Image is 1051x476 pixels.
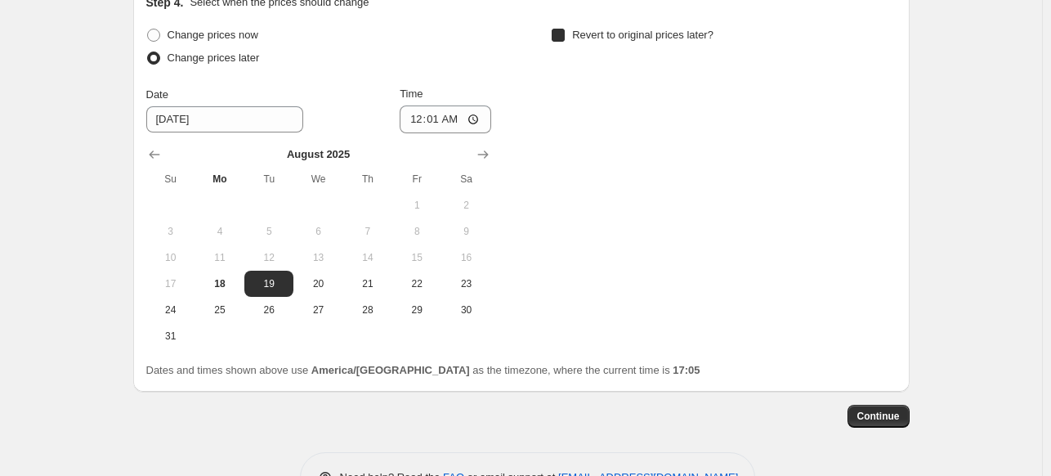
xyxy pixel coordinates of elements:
[251,251,287,264] span: 12
[343,218,392,245] button: Thursday August 7 2025
[146,271,195,297] button: Sunday August 17 2025
[202,173,238,186] span: Mo
[168,52,260,64] span: Change prices later
[195,271,244,297] button: Today Monday August 18 2025
[441,192,490,218] button: Saturday August 2 2025
[293,245,342,271] button: Wednesday August 13 2025
[448,173,484,186] span: Sa
[350,225,386,238] span: 7
[146,297,195,323] button: Sunday August 24 2025
[448,251,484,264] span: 16
[399,173,435,186] span: Fr
[153,225,189,238] span: 3
[343,271,392,297] button: Thursday August 21 2025
[472,143,494,166] button: Show next month, September 2025
[392,297,441,323] button: Friday August 29 2025
[153,173,189,186] span: Su
[392,192,441,218] button: Friday August 1 2025
[168,29,258,41] span: Change prices now
[399,199,435,212] span: 1
[343,166,392,192] th: Thursday
[146,245,195,271] button: Sunday August 10 2025
[399,251,435,264] span: 15
[400,106,491,133] input: 12:00
[251,225,287,238] span: 5
[293,218,342,245] button: Wednesday August 6 2025
[195,218,244,245] button: Monday August 4 2025
[311,364,470,376] b: America/[GEOGRAPHIC_DATA]
[343,297,392,323] button: Thursday August 28 2025
[441,166,490,192] th: Saturday
[448,225,484,238] span: 9
[202,303,238,317] span: 25
[300,303,336,317] span: 27
[392,218,441,245] button: Friday August 8 2025
[202,225,238,238] span: 4
[857,410,900,423] span: Continue
[146,323,195,349] button: Sunday August 31 2025
[153,277,189,290] span: 17
[153,251,189,264] span: 10
[146,364,700,376] span: Dates and times shown above use as the timezone, where the current time is
[441,245,490,271] button: Saturday August 16 2025
[195,245,244,271] button: Monday August 11 2025
[673,364,700,376] b: 17:05
[244,297,293,323] button: Tuesday August 26 2025
[293,297,342,323] button: Wednesday August 27 2025
[448,277,484,290] span: 23
[300,277,336,290] span: 20
[448,303,484,317] span: 30
[399,225,435,238] span: 8
[251,277,287,290] span: 19
[300,225,336,238] span: 6
[392,271,441,297] button: Friday August 22 2025
[146,88,168,101] span: Date
[350,277,386,290] span: 21
[244,271,293,297] button: Tuesday August 19 2025
[153,330,189,343] span: 31
[399,277,435,290] span: 22
[572,29,713,41] span: Revert to original prices later?
[848,405,910,428] button: Continue
[244,218,293,245] button: Tuesday August 5 2025
[400,88,423,100] span: Time
[392,166,441,192] th: Friday
[146,166,195,192] th: Sunday
[153,303,189,317] span: 24
[244,245,293,271] button: Tuesday August 12 2025
[350,303,386,317] span: 28
[202,277,238,290] span: 18
[293,166,342,192] th: Wednesday
[146,218,195,245] button: Sunday August 3 2025
[251,173,287,186] span: Tu
[300,173,336,186] span: We
[300,251,336,264] span: 13
[195,166,244,192] th: Monday
[146,106,303,132] input: 8/18/2025
[399,303,435,317] span: 29
[251,303,287,317] span: 26
[441,218,490,245] button: Saturday August 9 2025
[244,166,293,192] th: Tuesday
[441,297,490,323] button: Saturday August 30 2025
[143,143,166,166] button: Show previous month, July 2025
[293,271,342,297] button: Wednesday August 20 2025
[448,199,484,212] span: 2
[441,271,490,297] button: Saturday August 23 2025
[202,251,238,264] span: 11
[392,245,441,271] button: Friday August 15 2025
[195,297,244,323] button: Monday August 25 2025
[350,173,386,186] span: Th
[343,245,392,271] button: Thursday August 14 2025
[350,251,386,264] span: 14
